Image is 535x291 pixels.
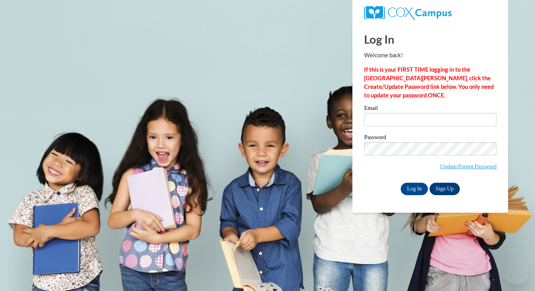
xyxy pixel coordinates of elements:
[401,183,428,195] input: Log In
[364,134,496,142] label: Password
[364,66,494,99] strong: If this is your FIRST TIME logging in to the [GEOGRAPHIC_DATA][PERSON_NAME], click the Create/Upd...
[364,51,496,60] p: Welcome back!
[364,105,496,113] label: Email
[364,6,496,20] a: COX Campus
[364,31,496,47] h1: Log In
[429,183,460,195] a: Sign Up
[504,260,529,285] iframe: Button to launch messaging window
[440,163,496,169] a: Update/Forgot Password
[364,6,451,20] img: COX Campus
